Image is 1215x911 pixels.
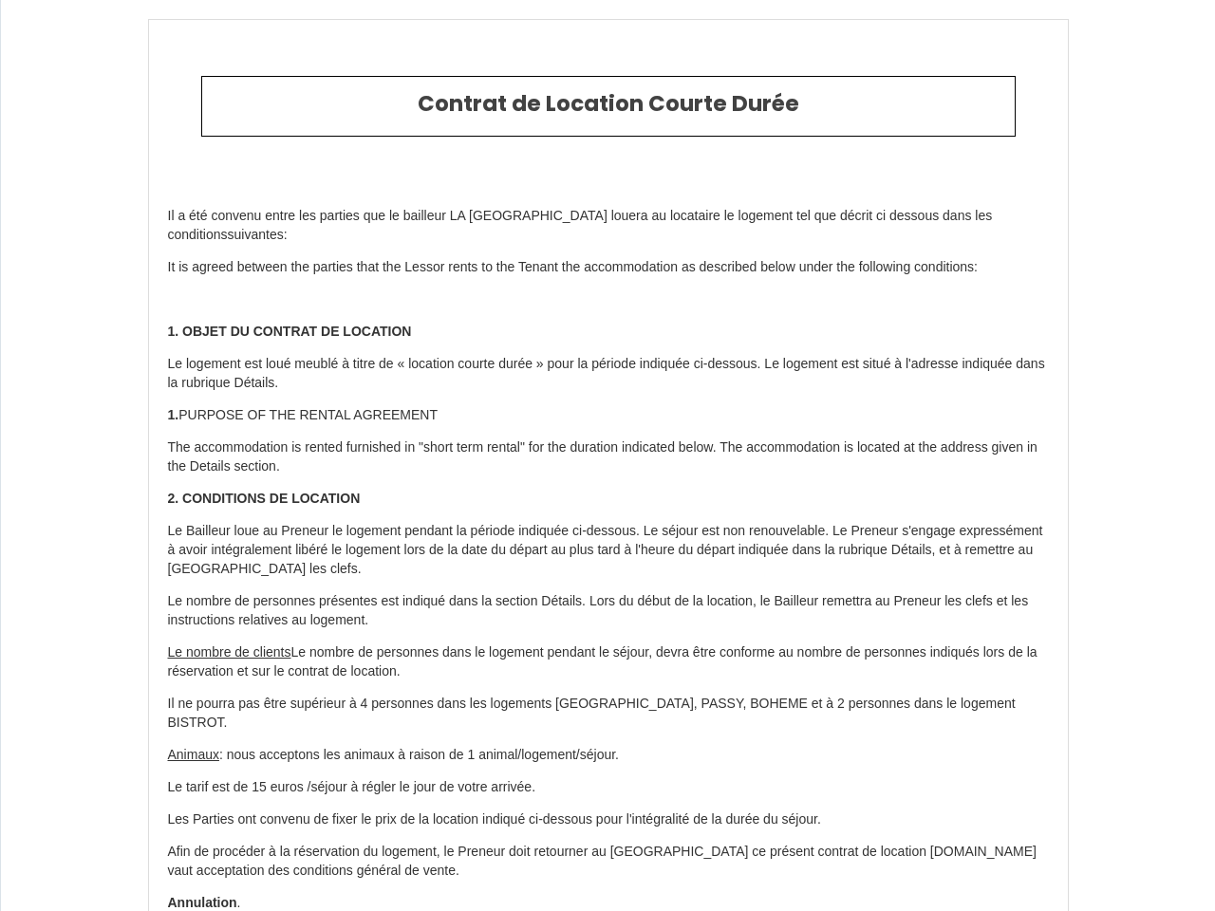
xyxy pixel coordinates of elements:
[168,843,1049,881] p: Afin de procéder à la réservation du logement, le Preneur doit retourner au [GEOGRAPHIC_DATA] ce ...
[168,746,1049,765] p: : nous acceptons les animaux à raison de 1 animal/logement/séjour.
[168,438,1049,476] p: The accommodation is rented furnished in "short term rental" for the duration indicated below. Th...
[168,207,1049,245] p: Il a été convenu entre les parties que le bailleur LA [GEOGRAPHIC_DATA] louera au locataire le lo...
[168,778,1049,797] p: Le tarif est de 15 euros /séjour à régler le jour de votre arrivée.
[168,522,1049,579] p: Le Bailleur loue au Preneur le logement pendant la période indiquée ci-dessous. Le séjour est non...
[168,747,219,762] u: Animaux
[168,644,291,660] u: Le nombre de clients
[168,695,1049,733] p: Il ne pourra pas être supérieur à 4 personnes dans les logements [GEOGRAPHIC_DATA], PASSY, BOHEME...
[168,592,1049,630] p: Le nombre de personnes présentes est indiqué dans la section Détails. Lors du début de la locatio...
[168,643,1049,681] p: Le nombre de personnes dans le logement pendant le séjour, devra être conforme au nombre de perso...
[168,895,237,910] strong: Annulation
[168,258,1049,277] p: It is agreed between the parties that the Lessor rents to the Tenant the accommodation as describ...
[216,91,1000,118] h2: Contrat de Location Courte Durée
[168,491,361,506] strong: 2. CONDITIONS DE LOCATION
[168,324,412,339] strong: 1. OBJET DU CONTRAT DE LOCATION
[168,810,1049,829] p: Les Parties ont convenu de fixer le prix de la location indiqué ci-dessous pour l'intégralité de ...
[168,406,1049,425] p: PURPOSE OF THE RENTAL AGREEMENT
[168,407,179,422] strong: 1.
[168,355,1049,393] p: Le logement est loué meublé à titre de « location courte durée » pour la période indiquée ci-dess...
